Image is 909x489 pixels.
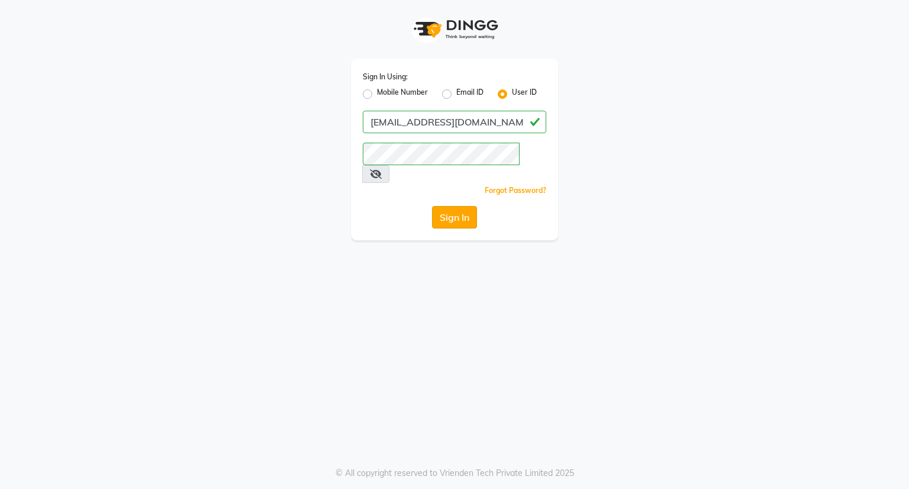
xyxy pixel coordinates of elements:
[363,72,408,82] label: Sign In Using:
[407,12,502,47] img: logo1.svg
[432,206,477,229] button: Sign In
[363,143,520,165] input: Username
[485,186,546,195] a: Forgot Password?
[512,87,537,101] label: User ID
[363,111,546,133] input: Username
[456,87,483,101] label: Email ID
[377,87,428,101] label: Mobile Number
